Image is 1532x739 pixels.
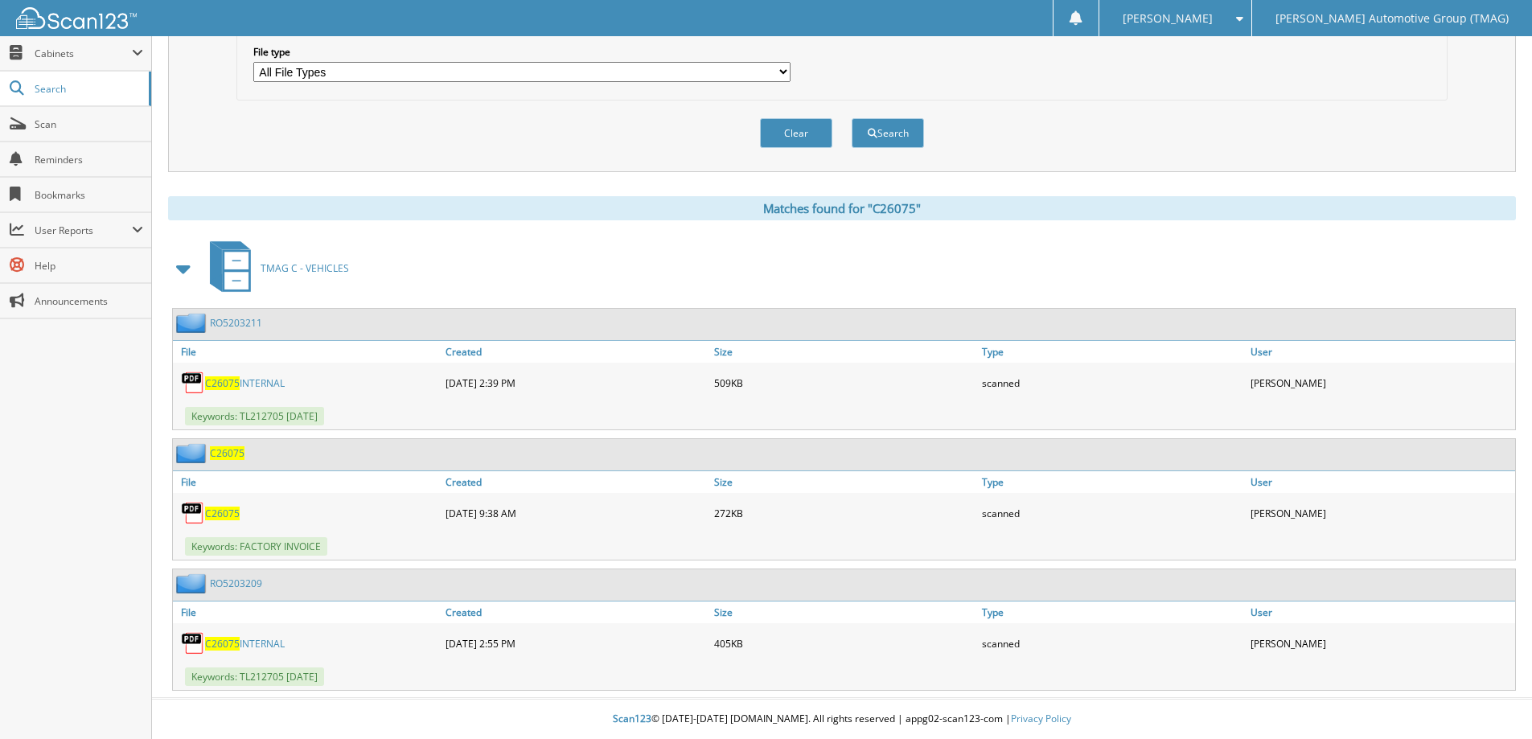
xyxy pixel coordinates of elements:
span: C26075 [205,637,240,651]
a: File [173,471,442,493]
iframe: Chat Widget [1452,662,1532,739]
img: folder2.png [176,443,210,463]
div: [DATE] 9:38 AM [442,497,710,529]
span: Bookmarks [35,188,143,202]
div: © [DATE]-[DATE] [DOMAIN_NAME]. All rights reserved | appg02-scan123-com | [152,700,1532,739]
a: File [173,341,442,363]
div: Matches found for "C26075" [168,196,1516,220]
a: C26075 [210,446,244,460]
a: C26075 [205,507,240,520]
a: Type [978,471,1247,493]
a: User [1247,601,1515,623]
div: 509KB [710,367,979,399]
a: Created [442,341,710,363]
span: Keywords: TL212705 [DATE] [185,667,324,686]
span: C26075 [205,376,240,390]
span: Keywords: TL212705 [DATE] [185,407,324,425]
div: [DATE] 2:39 PM [442,367,710,399]
div: [PERSON_NAME] [1247,497,1515,529]
span: Help [35,259,143,273]
div: scanned [978,627,1247,659]
span: Search [35,82,141,96]
a: Type [978,601,1247,623]
span: Keywords: FACTORY INVOICE [185,537,327,556]
div: [PERSON_NAME] [1247,627,1515,659]
div: scanned [978,497,1247,529]
a: File [173,601,442,623]
span: User Reports [35,224,132,237]
div: scanned [978,367,1247,399]
div: 405KB [710,627,979,659]
span: [PERSON_NAME] Automotive Group (TMAG) [1275,14,1509,23]
label: File type [253,45,791,59]
a: Size [710,601,979,623]
img: PDF.png [181,631,205,655]
a: C26075INTERNAL [205,376,285,390]
a: RO5203211 [210,316,262,330]
button: Clear [760,118,832,148]
span: Scan123 [613,712,651,725]
a: Privacy Policy [1011,712,1071,725]
button: Search [852,118,924,148]
a: C26075INTERNAL [205,637,285,651]
img: PDF.png [181,501,205,525]
a: Created [442,471,710,493]
a: Type [978,341,1247,363]
a: Size [710,471,979,493]
span: TMAG C - VEHICLES [261,261,349,275]
span: Announcements [35,294,143,308]
div: 272KB [710,497,979,529]
div: [PERSON_NAME] [1247,367,1515,399]
a: Created [442,601,710,623]
img: scan123-logo-white.svg [16,7,137,29]
span: [PERSON_NAME] [1123,14,1213,23]
span: Scan [35,117,143,131]
a: RO5203209 [210,577,262,590]
div: [DATE] 2:55 PM [442,627,710,659]
a: TMAG C - VEHICLES [200,236,349,300]
a: Size [710,341,979,363]
img: folder2.png [176,313,210,333]
img: PDF.png [181,371,205,395]
img: folder2.png [176,573,210,593]
span: Reminders [35,153,143,166]
a: User [1247,341,1515,363]
span: Cabinets [35,47,132,60]
a: User [1247,471,1515,493]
